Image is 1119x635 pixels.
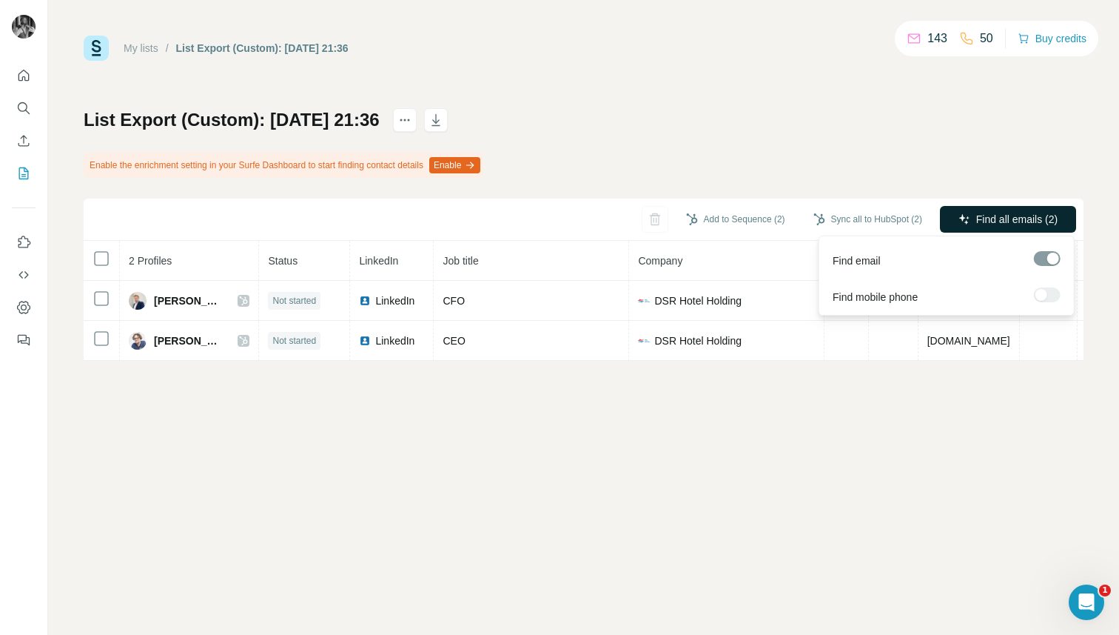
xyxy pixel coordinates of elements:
[176,41,349,56] div: List Export (Custom): [DATE] 21:36
[359,335,371,347] img: LinkedIn logo
[154,333,223,348] span: [PERSON_NAME]
[12,160,36,187] button: My lists
[638,335,650,347] img: company-logo
[154,293,223,308] span: [PERSON_NAME]
[676,208,796,230] button: Add to Sequence (2)
[375,333,414,348] span: LinkedIn
[84,108,380,132] h1: List Export (Custom): [DATE] 21:36
[1069,585,1104,620] iframe: Intercom live chat
[12,262,36,288] button: Use Surfe API
[638,295,650,307] img: company-logo
[393,108,417,132] button: actions
[124,42,158,54] a: My lists
[976,212,1058,227] span: Find all emails (2)
[272,334,316,348] span: Not started
[12,95,36,122] button: Search
[129,255,172,267] span: 2 Profiles
[359,255,398,267] span: LinkedIn
[12,62,36,89] button: Quick start
[12,294,36,321] button: Dashboard
[12,327,36,353] button: Feedback
[12,229,36,256] button: Use Surfe on LinkedIn
[443,295,465,307] span: CFO
[84,153,483,178] div: Enable the enrichment setting in your Surfe Dashboard to start finding contact details
[443,255,478,267] span: Job title
[84,36,109,61] img: Surfe Logo
[1018,28,1086,49] button: Buy credits
[12,127,36,154] button: Enrich CSV
[654,293,742,308] span: DSR Hotel Holding
[129,332,147,350] img: Avatar
[803,208,932,230] button: Sync all to HubSpot (2)
[429,157,480,173] button: Enable
[980,30,993,47] p: 50
[1099,585,1111,596] span: 1
[272,294,316,307] span: Not started
[654,333,742,348] span: DSR Hotel Holding
[927,30,947,47] p: 143
[359,295,371,307] img: LinkedIn logo
[443,335,465,347] span: CEO
[129,292,147,310] img: Avatar
[940,206,1076,233] button: Find all emails (2)
[375,293,414,308] span: LinkedIn
[927,335,1010,347] span: [DOMAIN_NAME]
[638,255,682,267] span: Company
[12,15,36,39] img: Avatar
[166,41,169,56] li: /
[833,253,881,268] span: Find email
[833,290,918,305] span: Find mobile phone
[268,255,298,267] span: Status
